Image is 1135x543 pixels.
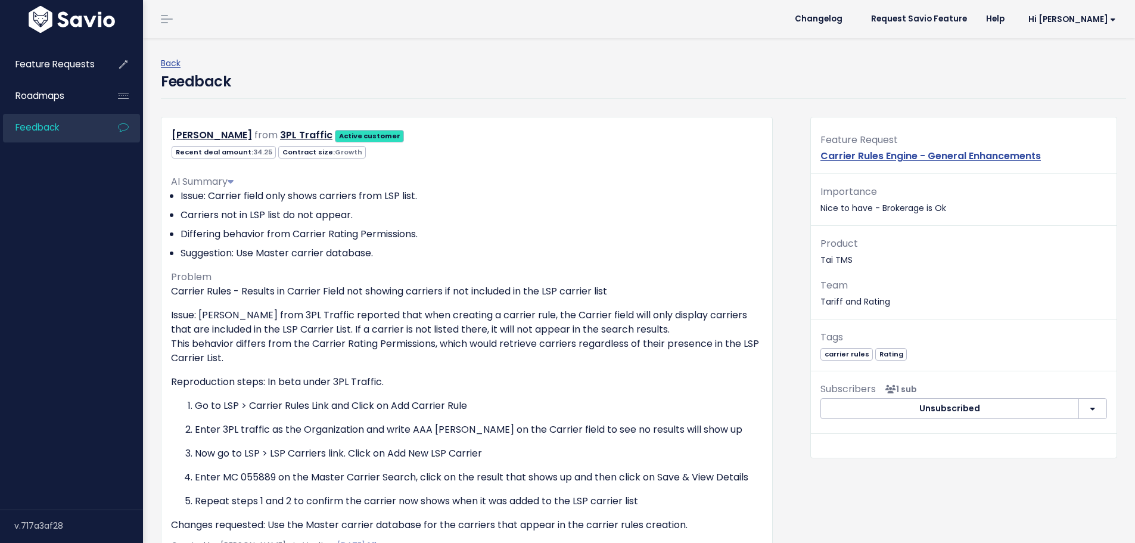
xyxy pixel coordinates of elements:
[1014,10,1125,29] a: Hi [PERSON_NAME]
[181,208,763,222] li: Carriers not in LSP list do not appear.
[14,510,143,541] div: v.717a3af28
[171,518,763,532] p: Changes requested: Use the Master carrier database for the carriers that appear in the carrier ru...
[820,277,1107,309] p: Tariff and Rating
[820,382,876,396] span: Subscribers
[1028,15,1116,24] span: Hi [PERSON_NAME]
[339,131,400,141] strong: Active customer
[15,121,59,134] span: Feedback
[335,147,362,157] span: Growth
[875,347,907,359] a: Rating
[172,128,252,142] a: [PERSON_NAME]
[820,184,1107,216] p: Nice to have - Brokerage is Ok
[171,375,763,389] p: Reproduction steps: In beta under 3PL Traffic.
[3,82,99,110] a: Roadmaps
[195,494,763,508] p: Repeat steps 1 and 2 to confirm the carrier now shows when it was added to the LSP carrier list
[253,147,272,157] span: 34.25
[820,348,873,361] span: carrier rules
[977,10,1014,28] a: Help
[254,128,278,142] span: from
[820,278,848,292] span: Team
[881,383,917,395] span: <p><strong>Subscribers</strong><br><br> - Sebastian Varela<br> </p>
[195,470,763,485] p: Enter MC 055889 on the Master Carrier Search, click on the result that shows up and then click on...
[161,71,231,92] h4: Feedback
[820,237,858,250] span: Product
[3,51,99,78] a: Feature Requests
[195,399,763,413] p: Go to LSP > Carrier Rules Link and Click on Add Carrier Rule
[195,446,763,461] p: Now go to LSP > LSP Carriers link. Click on Add New LSP Carrier
[278,146,366,159] span: Contract size:
[875,348,907,361] span: Rating
[171,270,212,284] span: Problem
[15,89,64,102] span: Roadmaps
[161,57,181,69] a: Back
[3,114,99,141] a: Feedback
[181,227,763,241] li: Differing behavior from Carrier Rating Permissions.
[820,398,1079,420] button: Unsubscribed
[820,330,843,344] span: Tags
[171,175,234,188] span: AI Summary
[172,146,276,159] span: Recent deal amount:
[280,128,332,142] a: 3PL Traffic
[26,6,118,33] img: logo-white.9d6f32f41409.svg
[820,235,1107,268] p: Tai TMS
[795,15,842,23] span: Changelog
[181,189,763,203] li: Issue: Carrier field only shows carriers from LSP list.
[181,246,763,260] li: Suggestion: Use Master carrier database.
[820,149,1041,163] a: Carrier Rules Engine - General Enhancements
[820,133,898,147] span: Feature Request
[820,185,877,198] span: Importance
[15,58,95,70] span: Feature Requests
[820,347,873,359] a: carrier rules
[862,10,977,28] a: Request Savio Feature
[171,308,763,365] p: Issue: [PERSON_NAME] from 3PL Traffic reported that when creating a carrier rule, the Carrier fie...
[195,423,763,437] p: Enter 3PL traffic as the Organization and write AAA [PERSON_NAME] on the Carrier field to see no ...
[171,284,763,299] p: Carrier Rules - Results in Carrier Field not showing carriers if not included in the LSP carrier ...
